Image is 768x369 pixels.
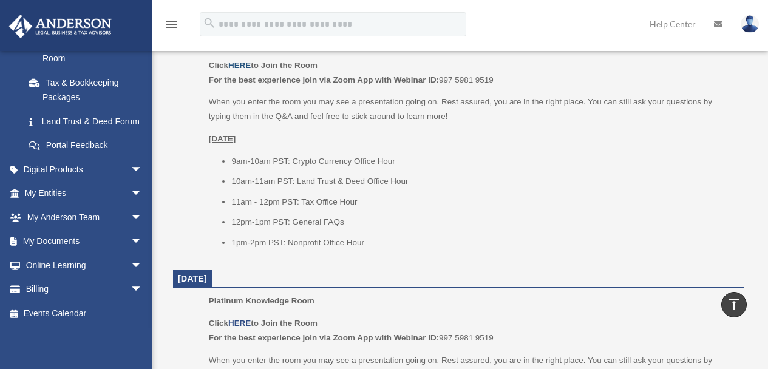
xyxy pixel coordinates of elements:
[17,134,161,158] a: Portal Feedback
[203,16,216,30] i: search
[231,174,735,189] li: 10am-11am PST: Land Trust & Deed Office Hour
[164,17,178,32] i: menu
[8,301,161,325] a: Events Calendar
[231,195,735,209] li: 11am - 12pm PST: Tax Office Hour
[228,61,251,70] a: HERE
[131,181,155,206] span: arrow_drop_down
[178,274,207,283] span: [DATE]
[131,277,155,302] span: arrow_drop_down
[8,253,161,277] a: Online Learningarrow_drop_down
[231,154,735,169] li: 9am-10am PST: Crypto Currency Office Hour
[209,333,439,342] b: For the best experience join via Zoom App with Webinar ID:
[8,229,161,254] a: My Documentsarrow_drop_down
[209,75,439,84] b: For the best experience join via Zoom App with Webinar ID:
[209,61,318,70] b: Click to Join the Room
[231,215,735,229] li: 12pm-1pm PST: General FAQs
[228,319,251,328] a: HERE
[131,205,155,230] span: arrow_drop_down
[741,15,759,33] img: User Pic
[8,205,161,229] a: My Anderson Teamarrow_drop_down
[17,109,161,134] a: Land Trust & Deed Forum
[209,95,735,123] p: When you enter the room you may see a presentation going on. Rest assured, you are in the right p...
[209,58,735,87] p: 997 5981 9519
[721,292,747,317] a: vertical_align_top
[8,277,161,302] a: Billingarrow_drop_down
[17,70,161,109] a: Tax & Bookkeeping Packages
[131,157,155,182] span: arrow_drop_down
[5,15,115,38] img: Anderson Advisors Platinum Portal
[727,297,741,311] i: vertical_align_top
[231,235,735,250] li: 1pm-2pm PST: Nonprofit Office Hour
[8,181,161,206] a: My Entitiesarrow_drop_down
[209,296,314,305] span: Platinum Knowledge Room
[131,253,155,278] span: arrow_drop_down
[164,21,178,32] a: menu
[17,32,155,70] a: Platinum Knowledge Room
[8,157,161,181] a: Digital Productsarrow_drop_down
[209,319,318,328] b: Click to Join the Room
[131,229,155,254] span: arrow_drop_down
[209,316,735,345] p: 997 5981 9519
[209,134,236,143] u: [DATE]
